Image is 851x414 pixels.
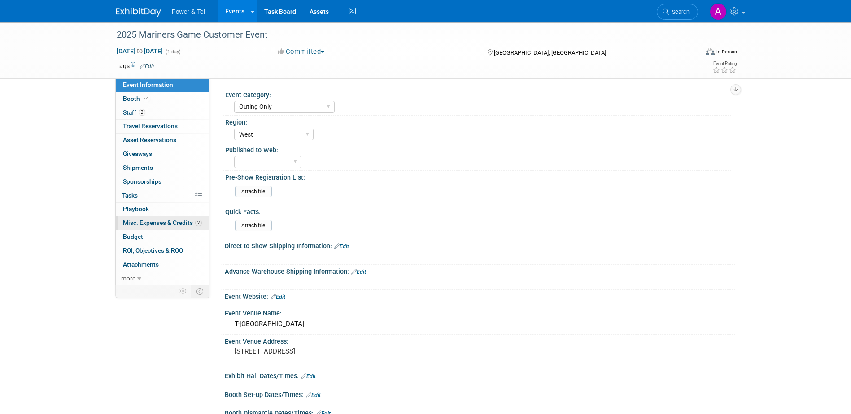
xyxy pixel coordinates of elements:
[121,275,135,282] span: more
[123,247,183,254] span: ROI, Objectives & ROO
[225,205,731,216] div: Quick Facts:
[195,220,202,226] span: 2
[225,88,731,99] div: Event Category:
[123,122,178,129] span: Travel Reservations
[657,4,698,20] a: Search
[116,78,209,92] a: Event Information
[712,61,737,66] div: Event Rating
[645,47,738,60] div: Event Format
[710,3,727,20] img: Alina Dorion
[116,134,209,147] a: Asset Reservations
[116,244,209,258] a: ROI, Objectives & ROO
[122,192,138,199] span: Tasks
[225,306,735,318] div: Event Venue Name:
[123,233,143,240] span: Budget
[123,164,153,171] span: Shipments
[116,61,154,70] td: Tags
[135,47,144,55] span: to
[306,392,321,398] a: Edit
[271,294,285,300] a: Edit
[494,49,606,56] span: [GEOGRAPHIC_DATA], [GEOGRAPHIC_DATA]
[716,48,737,55] div: In-Person
[116,106,209,120] a: Staff2
[123,178,161,185] span: Sponsorships
[123,150,152,157] span: Giveaways
[116,175,209,189] a: Sponsorships
[706,48,715,55] img: Format-Inperson.png
[116,47,163,55] span: [DATE] [DATE]
[235,347,428,355] pre: [STREET_ADDRESS]
[116,161,209,175] a: Shipments
[225,116,731,127] div: Region:
[351,269,366,275] a: Edit
[225,171,731,182] div: Pre-Show Registration List:
[225,143,731,155] div: Published to Web:
[123,219,202,226] span: Misc. Expenses & Credits
[116,8,161,17] img: ExhibitDay
[139,109,145,116] span: 2
[231,317,729,331] div: T-[GEOGRAPHIC_DATA]
[116,189,209,203] a: Tasks
[669,9,690,15] span: Search
[116,147,209,161] a: Giveaways
[116,258,209,272] a: Attachments
[123,136,176,143] span: Asset Reservations
[144,96,148,101] i: Booth reservation complete
[172,8,205,15] span: Power & Tel
[175,285,191,297] td: Personalize Event Tab Strip
[116,230,209,244] a: Budget
[334,243,349,250] a: Edit
[191,285,209,297] td: Toggle Event Tabs
[123,261,159,268] span: Attachments
[225,239,735,251] div: Direct to Show Shipping Information:
[123,81,173,88] span: Event Information
[116,120,209,133] a: Travel Reservations
[116,203,209,216] a: Playbook
[225,290,735,302] div: Event Website:
[123,95,150,102] span: Booth
[123,205,149,212] span: Playbook
[116,216,209,230] a: Misc. Expenses & Credits2
[116,92,209,106] a: Booth
[123,109,145,116] span: Staff
[301,373,316,379] a: Edit
[225,265,735,276] div: Advance Warehouse Shipping Information:
[225,335,735,346] div: Event Venue Address:
[113,27,685,43] div: 2025 Mariners Game Customer Event
[275,47,328,56] button: Committed
[165,49,181,55] span: (1 day)
[225,388,735,400] div: Booth Set-up Dates/Times:
[140,63,154,69] a: Edit
[225,369,735,381] div: Exhibit Hall Dates/Times:
[116,272,209,285] a: more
